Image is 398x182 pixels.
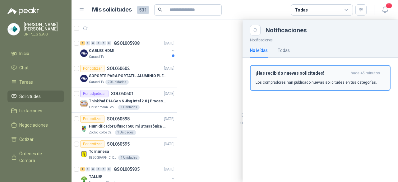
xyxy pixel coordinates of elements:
span: Licitaciones [19,107,42,114]
a: Cotizar [7,133,64,145]
p: [PERSON_NAME] [PERSON_NAME] [24,22,64,31]
p: UNIPLES S.A.S [24,32,64,36]
span: Chat [19,64,29,71]
button: Close [250,25,261,35]
a: Órdenes de Compra [7,148,64,166]
span: Tareas [19,79,33,86]
a: Licitaciones [7,105,64,117]
img: Company Logo [8,23,20,35]
span: Negociaciones [19,122,48,128]
div: No leídas [250,47,268,54]
div: Todas [295,7,308,13]
div: Todas [278,47,290,54]
h3: ¡Has recibido nuevas solicitudes! [256,71,348,76]
span: Cotizar [19,136,34,143]
p: Notificaciones [243,35,398,43]
button: 1 [379,4,391,16]
a: Tareas [7,76,64,88]
a: Inicio [7,48,64,59]
a: Solicitudes [7,91,64,102]
div: Notificaciones [266,27,391,33]
h1: Mis solicitudes [92,5,132,14]
span: 531 [137,6,149,14]
button: ¡Has recibido nuevas solicitudes!hace 45 minutos Los compradores han publicado nuevas solicitudes... [250,65,391,91]
p: Los compradores han publicado nuevas solicitudes en tus categorías. [256,80,377,85]
span: 1 [386,3,392,9]
span: Órdenes de Compra [19,150,58,164]
a: Chat [7,62,64,74]
img: Logo peakr [7,7,39,15]
span: Solicitudes [19,93,41,100]
span: hace 45 minutos [351,71,380,76]
a: Negociaciones [7,119,64,131]
span: search [158,7,162,12]
span: Inicio [19,50,29,57]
